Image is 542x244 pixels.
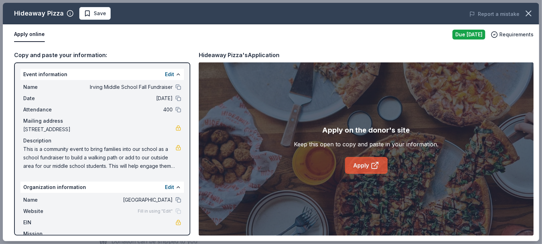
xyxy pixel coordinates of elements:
[165,70,174,79] button: Edit
[14,8,64,19] div: Hideaway Pizza
[138,208,173,214] span: Fill in using "Edit"
[23,83,70,91] span: Name
[94,9,106,18] span: Save
[23,207,70,215] span: Website
[23,94,70,103] span: Date
[70,105,173,114] span: 400
[345,157,388,174] a: Apply
[469,10,519,18] button: Report a mistake
[23,218,70,227] span: EIN
[70,94,173,103] span: [DATE]
[14,27,45,42] button: Apply online
[452,30,485,39] div: Due [DATE]
[20,69,184,80] div: Event information
[322,124,410,136] div: Apply on the donor's site
[23,125,175,134] span: [STREET_ADDRESS]
[499,30,534,39] span: Requirements
[23,145,175,170] span: This is a community event to bring families into our school as a school fundraiser to build a wal...
[14,50,190,60] div: Copy and paste your information:
[199,50,279,60] div: Hideaway Pizza's Application
[294,140,438,148] div: Keep this open to copy and paste in your information.
[70,83,173,91] span: Irving Middle School Fall Fundraiser
[165,183,174,191] button: Edit
[23,117,181,125] div: Mailing address
[20,182,184,193] div: Organization information
[70,196,173,204] span: [GEOGRAPHIC_DATA]
[491,30,534,39] button: Requirements
[23,105,70,114] span: Attendance
[23,136,181,145] div: Description
[79,7,111,20] button: Save
[23,196,70,204] span: Name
